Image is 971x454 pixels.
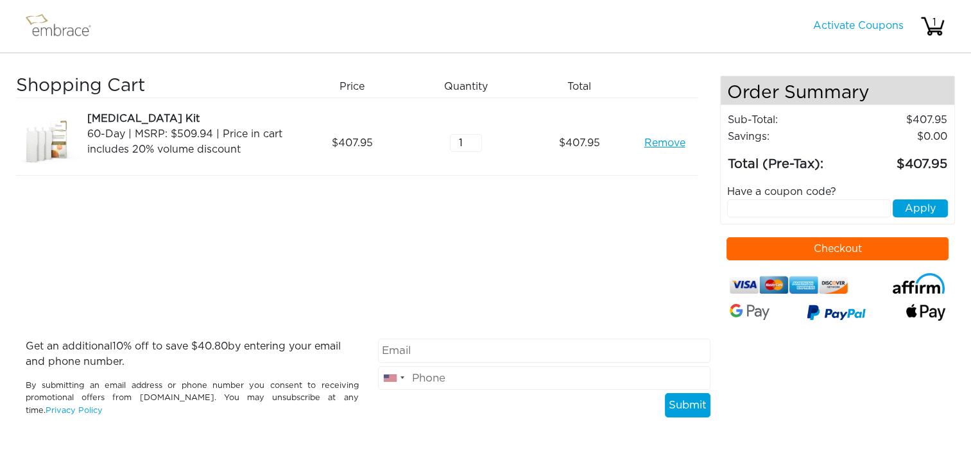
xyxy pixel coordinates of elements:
img: cart [920,13,945,39]
div: United States: +1 [379,367,408,390]
button: Apply [893,199,948,217]
div: 1 [922,15,947,30]
div: Have a coupon code? [718,184,958,199]
img: logo.png [22,10,106,42]
div: Price [300,76,414,97]
img: paypal-v3.png [807,301,866,326]
h4: Order Summary [721,76,954,105]
p: By submitting an email address or phone number you consent to receiving promotional offers from [... [26,380,359,417]
td: 0.00 [848,128,948,145]
td: Total (Pre-Tax): [727,145,848,174]
p: Get an additional % off to save $ by entering your email and phone number. [26,339,359,369]
span: 407.95 [559,135,600,151]
td: Sub-Total: [727,112,848,128]
td: Savings : [727,128,848,145]
input: Phone [378,366,711,391]
img: affirm-logo.svg [892,273,945,294]
td: 407.95 [848,112,948,128]
span: 40.80 [198,341,228,351]
a: Remove [644,135,685,151]
img: credit-cards.png [730,273,847,298]
td: 407.95 [848,145,948,174]
button: Submit [665,393,710,417]
img: Google-Pay-Logo.svg [730,304,769,319]
a: Privacy Policy [46,407,103,415]
span: 10 [112,341,123,351]
img: fullApplePay.png [906,304,945,320]
div: 60-Day | MSRP: $509.94 | Price in cart includes 20% volume discount [87,126,291,157]
img: a09f5d18-8da6-11e7-9c79-02e45ca4b85b.jpeg [16,111,80,175]
button: Checkout [726,237,949,260]
span: Quantity [444,79,488,94]
a: Activate Coupons [813,21,904,31]
a: 1 [920,21,945,31]
span: 407.95 [332,135,373,151]
h3: Shopping Cart [16,76,291,97]
div: [MEDICAL_DATA] Kit [87,111,291,126]
div: Total [528,76,641,97]
input: Email [378,339,711,363]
